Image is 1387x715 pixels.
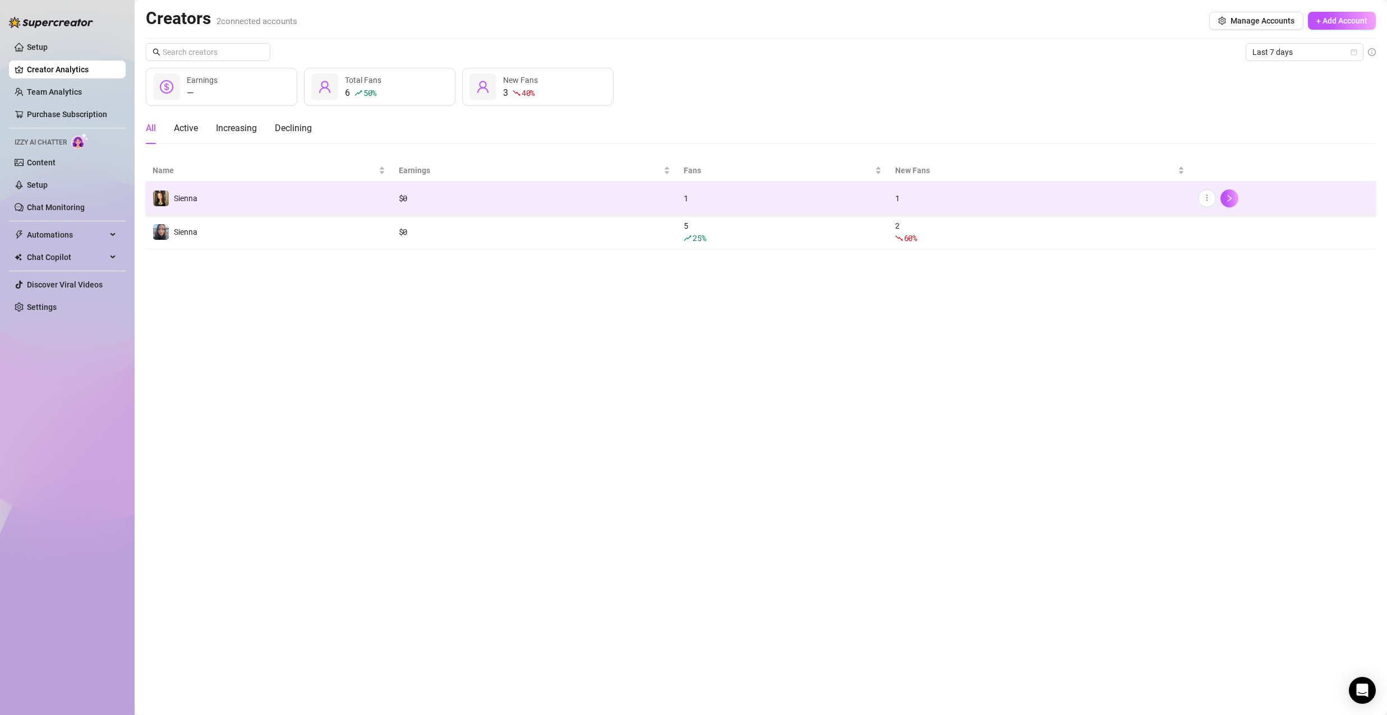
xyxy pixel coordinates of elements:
th: Name [146,160,392,182]
span: info-circle [1368,48,1376,56]
span: + Add Account [1316,16,1367,25]
span: more [1203,194,1211,202]
button: + Add Account [1308,12,1376,30]
a: Setup [27,43,48,52]
span: Sienna [174,194,197,203]
img: AI Chatter [71,133,89,149]
span: right [1225,194,1233,202]
span: Last 7 days [1252,44,1357,61]
span: 40 % [522,87,534,98]
div: $ 0 [399,226,671,238]
a: Chat Monitoring [27,203,85,212]
span: 60 % [904,233,917,243]
a: Creator Analytics [27,61,117,78]
span: 25 % [693,233,706,243]
div: $ 0 [399,192,671,205]
span: Izzy AI Chatter [15,137,67,148]
span: Chat Copilot [27,248,107,266]
span: Automations [27,226,107,244]
img: logo-BBDzfeDw.svg [9,17,93,28]
a: Team Analytics [27,87,82,96]
div: All [146,122,156,135]
span: fall [513,89,520,97]
div: 2 [895,220,1185,244]
a: Discover Viral Videos [27,280,103,289]
span: Manage Accounts [1231,16,1294,25]
a: Settings [27,303,57,312]
span: dollar-circle [160,80,173,94]
span: rise [354,89,362,97]
span: Total Fans [345,76,381,85]
h2: Creators [146,8,297,29]
span: Name [153,164,376,177]
div: 3 [503,86,538,100]
div: Active [174,122,198,135]
span: New Fans [503,76,538,85]
span: Earnings [399,164,662,177]
a: Content [27,158,56,167]
span: search [153,48,160,56]
div: 1 [895,192,1185,205]
img: Sienna [153,224,169,240]
span: 50 % [363,87,376,98]
div: Increasing [216,122,257,135]
img: Chat Copilot [15,253,22,261]
div: — [187,86,218,100]
th: Fans [677,160,888,182]
div: 5 [684,220,881,244]
input: Search creators [163,46,255,58]
span: user [318,80,331,94]
span: New Fans [895,164,1176,177]
span: Earnings [187,76,218,85]
a: Purchase Subscription [27,110,107,119]
span: fall [895,234,903,242]
span: Sienna [174,227,197,236]
div: 6 [345,86,381,100]
img: Sienna [153,191,169,206]
button: right [1220,189,1238,207]
a: Setup [27,180,48,189]
span: user [476,80,490,94]
span: Fans [684,164,872,177]
span: calendar [1351,49,1357,55]
span: rise [684,234,692,242]
span: 2 connected accounts [216,16,297,26]
div: Open Intercom Messenger [1349,677,1376,704]
div: Declining [275,122,312,135]
div: 1 [684,192,881,205]
button: Manage Accounts [1209,12,1303,30]
span: setting [1218,17,1226,25]
th: New Fans [888,160,1192,182]
span: thunderbolt [15,230,24,239]
th: Earnings [392,160,678,182]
